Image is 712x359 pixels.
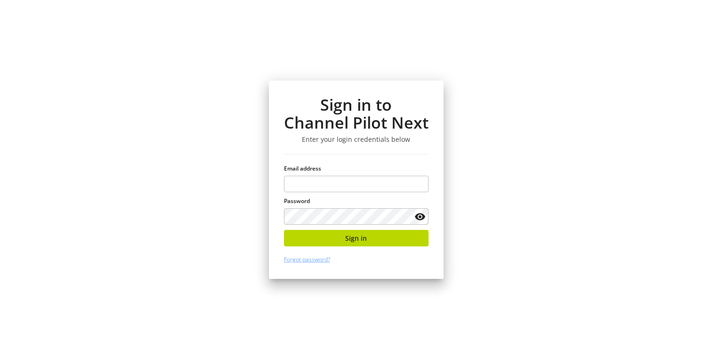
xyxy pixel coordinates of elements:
h3: Enter your login credentials below [284,135,429,144]
span: Password [284,197,310,205]
h1: Sign in to Channel Pilot Next [284,96,429,132]
a: Forgot password? [284,255,330,263]
button: Sign in [284,230,429,246]
span: Sign in [345,233,367,243]
span: Email address [284,164,321,172]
